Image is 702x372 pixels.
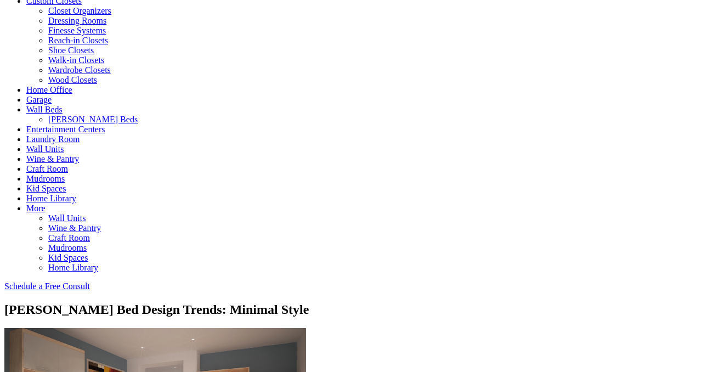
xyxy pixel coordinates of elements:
a: Kid Spaces [48,253,88,262]
a: [PERSON_NAME] Beds [48,115,138,124]
a: Wall Beds [26,105,63,114]
h1: [PERSON_NAME] Bed Design Trends: Minimal Style [4,302,698,317]
a: Craft Room [48,233,90,243]
a: Craft Room [26,164,68,173]
a: Wine & Pantry [48,223,101,233]
a: Closet Organizers [48,6,111,15]
a: Mudrooms [26,174,65,183]
a: Wood Closets [48,75,97,84]
a: Shoe Closets [48,46,94,55]
a: Home Library [26,194,76,203]
a: Schedule a Free Consult (opens a dropdown menu) [4,281,90,291]
a: Wardrobe Closets [48,65,111,75]
a: More menu text will display only on big screen [26,204,46,213]
a: Mudrooms [48,243,87,252]
a: Reach-in Closets [48,36,108,45]
a: Dressing Rooms [48,16,106,25]
a: Walk-in Closets [48,55,104,65]
a: Entertainment Centers [26,125,105,134]
a: Home Library [48,263,98,272]
a: Garage [26,95,52,104]
a: Wine & Pantry [26,154,79,164]
a: Wall Units [48,213,86,223]
a: Laundry Room [26,134,80,144]
a: Finesse Systems [48,26,106,35]
a: Wall Units [26,144,64,154]
a: Kid Spaces [26,184,66,193]
a: Home Office [26,85,72,94]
